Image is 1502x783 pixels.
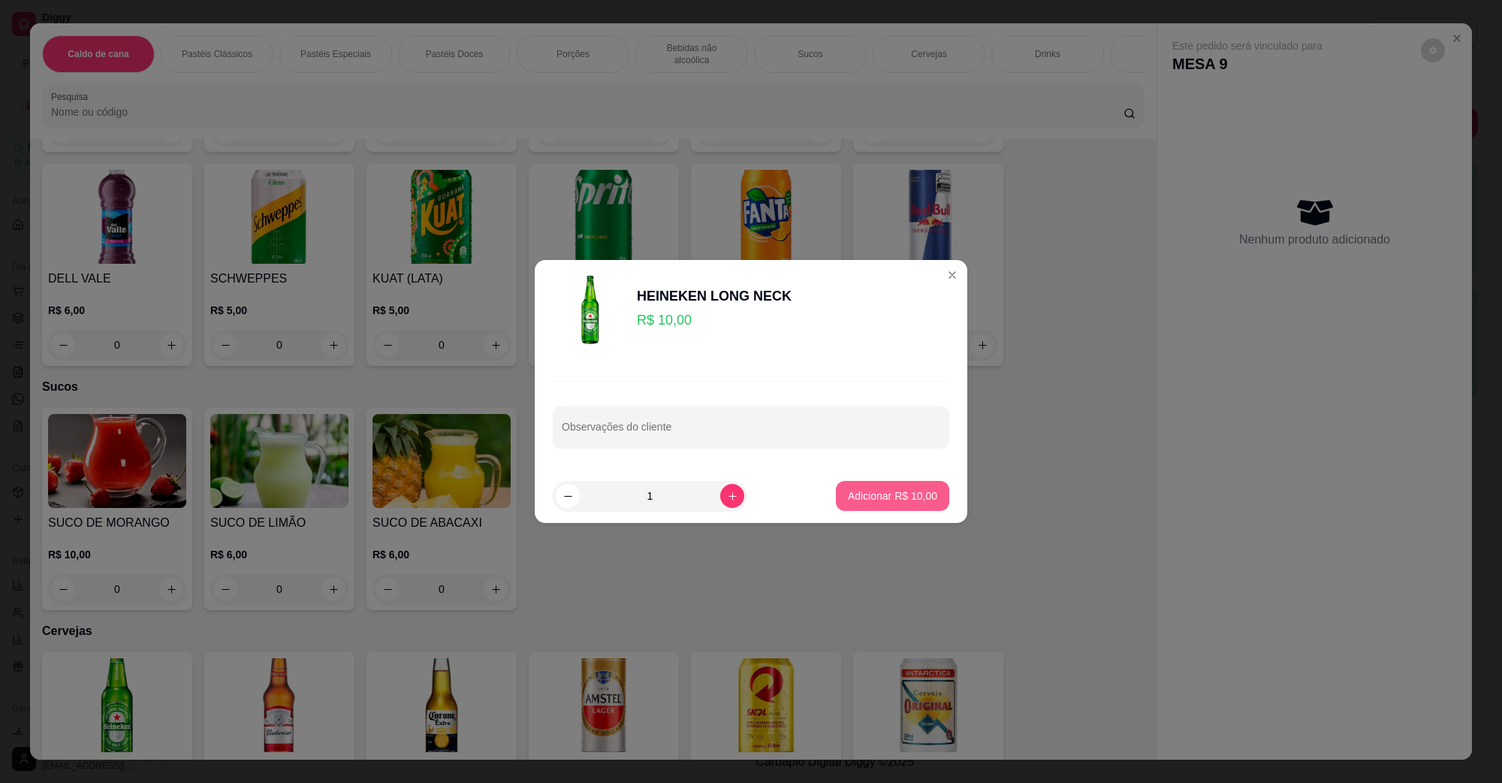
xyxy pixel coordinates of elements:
button: Adicionar R$ 10,00 [836,481,949,511]
input: Observações do cliente [562,425,940,440]
div: HEINEKEN LONG NECK [637,286,792,307]
button: decrease-product-quantity [556,484,580,508]
p: R$ 10,00 [637,310,792,331]
button: Close [940,263,964,287]
p: Adicionar R$ 10,00 [848,488,937,503]
img: product-image [553,272,628,347]
button: increase-product-quantity [720,484,744,508]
